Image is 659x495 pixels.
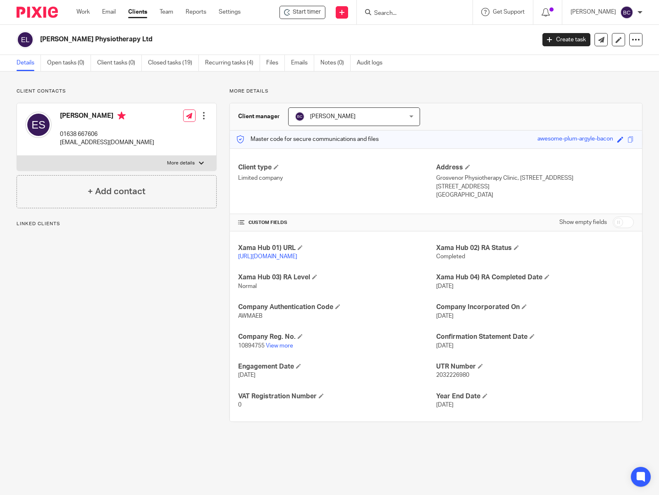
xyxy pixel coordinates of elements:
a: [URL][DOMAIN_NAME] [238,254,297,259]
span: AWMAEB [238,313,263,319]
h4: + Add contact [88,185,146,198]
p: [PERSON_NAME] [571,8,616,16]
p: [EMAIL_ADDRESS][DOMAIN_NAME] [60,138,154,147]
p: [GEOGRAPHIC_DATA] [436,191,634,199]
img: svg%3E [25,112,52,138]
p: Linked clients [17,221,217,227]
div: awesome-plum-argyle-bacon [537,135,613,144]
span: [DATE] [436,402,454,408]
span: [DATE] [436,343,454,349]
p: Limited company [238,174,436,182]
span: 0 [238,402,241,408]
a: Details [17,55,41,71]
h4: Xama Hub 03) RA Level [238,273,436,282]
span: Normal [238,283,257,289]
label: Show empty fields [559,218,607,226]
h2: [PERSON_NAME] Physiotherapy Ltd [40,35,432,44]
a: Closed tasks (19) [148,55,199,71]
h4: Address [436,163,634,172]
input: Search [373,10,448,17]
p: Master code for secure communications and files [236,135,379,143]
p: [STREET_ADDRESS] [436,183,634,191]
img: Pixie [17,7,58,18]
h4: UTR Number [436,362,634,371]
a: Client tasks (0) [97,55,142,71]
h4: Engagement Date [238,362,436,371]
span: [DATE] [238,372,255,378]
a: Work [76,8,90,16]
div: Edward Stephens Physiotherapy Ltd [279,6,325,19]
i: Primary [117,112,126,120]
p: More details [167,160,195,167]
a: View more [266,343,293,349]
h4: Company Authentication Code [238,303,436,312]
img: svg%3E [17,31,34,48]
span: [PERSON_NAME] [310,114,356,119]
span: 2032226980 [436,372,469,378]
a: Files [266,55,285,71]
a: Email [102,8,116,16]
a: Settings [219,8,241,16]
a: Recurring tasks (4) [205,55,260,71]
span: [DATE] [436,313,454,319]
a: Team [160,8,173,16]
h4: Xama Hub 02) RA Status [436,244,634,252]
a: Create task [542,33,590,46]
img: svg%3E [295,112,305,121]
h3: Client manager [238,112,280,121]
h4: Company Incorporated On [436,303,634,312]
h4: Xama Hub 01) URL [238,244,436,252]
h4: Year End Date [436,392,634,401]
p: 01638 667606 [60,130,154,138]
h4: Client type [238,163,436,172]
a: Open tasks (0) [47,55,91,71]
a: Audit logs [357,55,389,71]
span: [DATE] [436,283,454,289]
a: Clients [128,8,147,16]
a: Notes (0) [320,55,351,71]
h4: Xama Hub 04) RA Completed Date [436,273,634,282]
span: 10894755 [238,343,265,349]
h4: VAT Registration Number [238,392,436,401]
span: Start timer [293,8,321,17]
a: Reports [186,8,206,16]
p: Grosvenor Physiotherapy Clinic, [STREET_ADDRESS] [436,174,634,182]
span: Completed [436,254,465,259]
p: Client contacts [17,88,217,95]
h4: CUSTOM FIELDS [238,219,436,226]
a: Emails [291,55,314,71]
img: svg%3E [620,6,633,19]
span: Get Support [493,9,525,15]
p: More details [229,88,642,95]
h4: Confirmation Statement Date [436,333,634,341]
h4: [PERSON_NAME] [60,112,154,122]
h4: Company Reg. No. [238,333,436,341]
